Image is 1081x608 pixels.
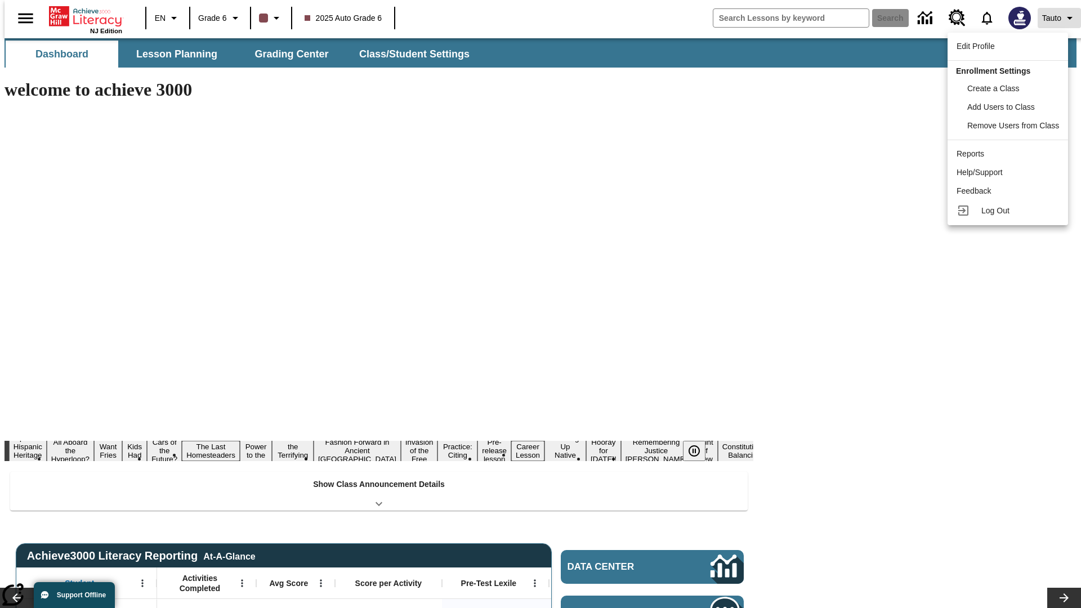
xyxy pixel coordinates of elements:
span: Feedback [957,186,991,195]
span: Help/Support [957,168,1003,177]
span: Reports [957,149,984,158]
span: Create a Class [967,84,1020,93]
span: Remove Users from Class [967,121,1059,130]
span: Log Out [981,206,1009,215]
span: Add Users to Class [967,102,1035,111]
span: Edit Profile [957,42,995,51]
span: Enrollment Settings [956,66,1030,75]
